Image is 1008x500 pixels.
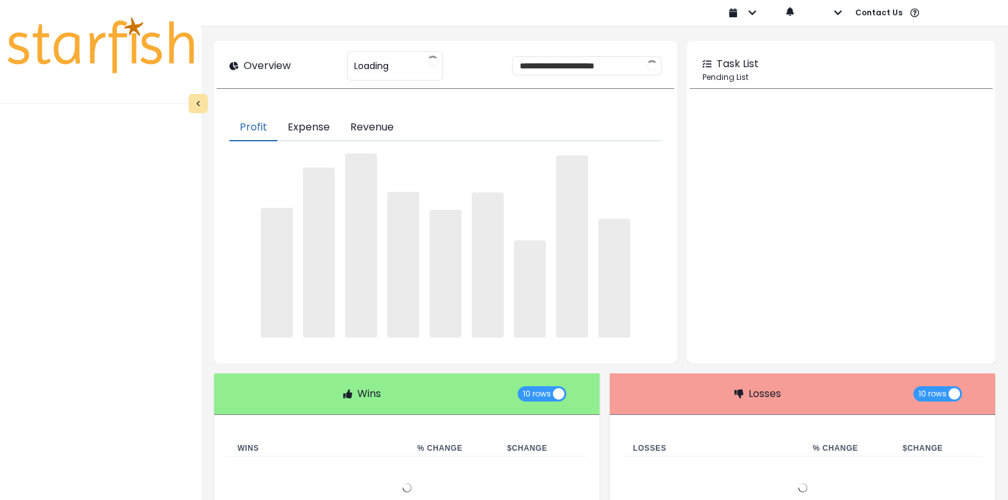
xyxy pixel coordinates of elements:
[748,386,781,402] p: Losses
[229,114,277,141] button: Profit
[598,219,630,338] span: ‌
[354,52,389,79] span: Loading
[357,386,381,402] p: Wins
[919,386,947,402] span: 10 rows
[244,58,291,74] p: Overview
[261,208,293,338] span: ‌
[497,441,587,457] th: $ Change
[623,441,802,457] th: Losses
[303,168,335,338] span: ‌
[345,153,377,338] span: ‌
[407,441,497,457] th: % Change
[556,155,588,338] span: ‌
[514,240,546,338] span: ‌
[340,114,404,141] button: Revenue
[227,441,407,457] th: Wins
[387,192,419,338] span: ‌
[430,210,461,338] span: ‌
[702,72,980,83] p: Pending List
[277,114,340,141] button: Expense
[892,441,982,457] th: $ Change
[472,192,504,338] span: ‌
[523,386,551,402] span: 10 rows
[717,56,759,72] p: Task List
[803,441,893,457] th: % Change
